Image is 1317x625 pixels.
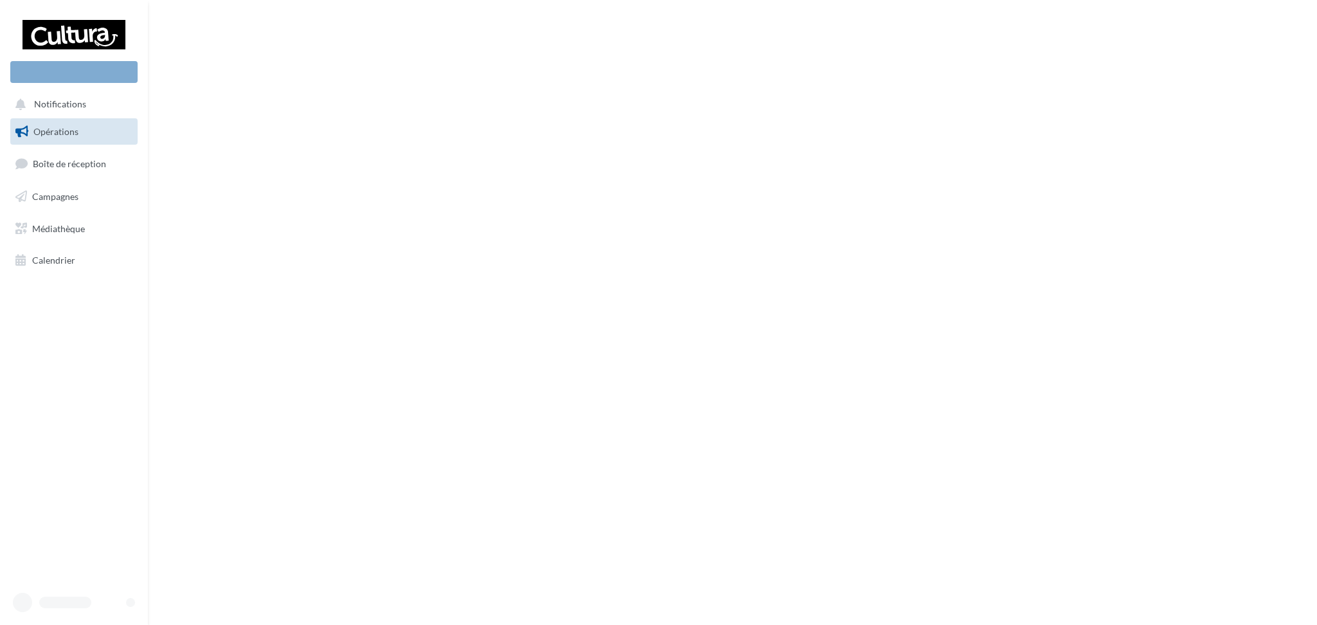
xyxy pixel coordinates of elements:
span: Notifications [34,99,86,110]
a: Campagnes [8,183,140,210]
div: Nouvelle campagne [10,61,138,83]
a: Calendrier [8,247,140,274]
span: Calendrier [32,255,75,266]
span: Médiathèque [32,222,85,233]
span: Opérations [33,126,78,137]
a: Boîte de réception [8,150,140,177]
span: Campagnes [32,191,78,202]
span: Boîte de réception [33,158,106,169]
a: Opérations [8,118,140,145]
a: Médiathèque [8,215,140,242]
